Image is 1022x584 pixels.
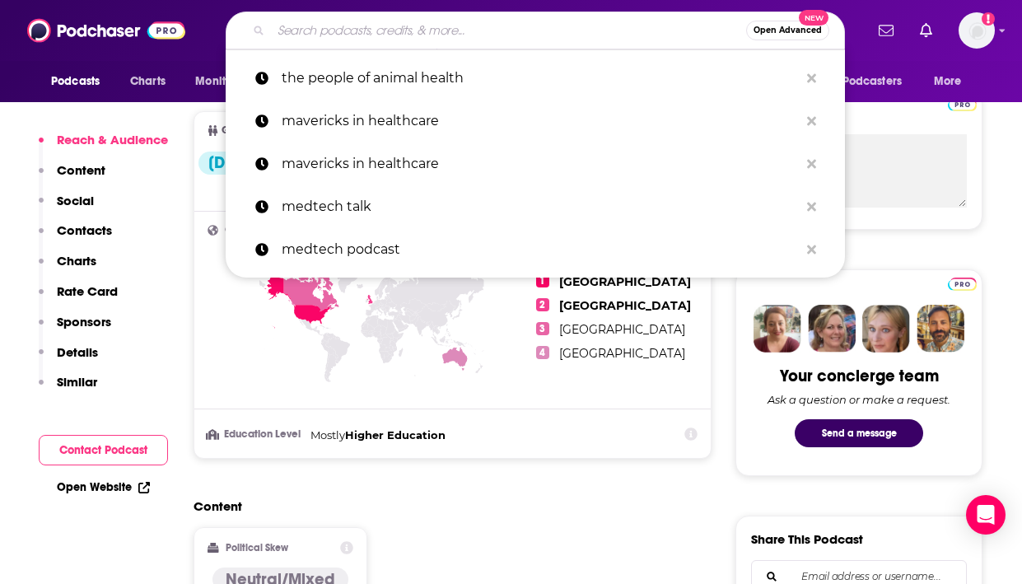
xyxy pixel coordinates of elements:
[184,66,275,97] button: open menu
[959,12,995,49] img: User Profile
[225,225,272,236] span: Countries
[913,16,939,44] a: Show notifications dropdown
[226,228,845,271] a: medtech podcast
[195,70,254,93] span: Monitoring
[39,222,112,253] button: Contacts
[282,100,799,142] p: mavericks in healthcare
[226,57,845,100] a: the people of animal health
[27,15,185,46] img: Podchaser - Follow, Share and Rate Podcasts
[746,21,829,40] button: Open AdvancedNew
[754,26,822,35] span: Open Advanced
[226,100,845,142] a: mavericks in healthcare
[948,96,977,111] a: Pro website
[559,298,691,313] span: [GEOGRAPHIC_DATA]
[39,283,118,314] button: Rate Card
[872,16,900,44] a: Show notifications dropdown
[226,185,845,228] a: medtech talk
[57,480,150,494] a: Open Website
[948,98,977,111] img: Podchaser Pro
[536,346,549,359] span: 4
[130,70,166,93] span: Charts
[780,366,939,386] div: Your concierge team
[51,70,100,93] span: Podcasts
[934,70,962,93] span: More
[194,498,698,514] h2: Content
[948,278,977,291] img: Podchaser Pro
[39,132,168,162] button: Reach & Audience
[271,17,746,44] input: Search podcasts, credits, & more...
[57,132,168,147] p: Reach & Audience
[536,298,549,311] span: 2
[39,374,97,404] button: Similar
[226,12,845,49] div: Search podcasts, credits, & more...
[39,193,94,223] button: Social
[57,162,105,178] p: Content
[917,305,964,353] img: Jon Profile
[282,57,799,100] p: the people of animal health
[559,322,685,337] span: [GEOGRAPHIC_DATA]
[39,253,96,283] button: Charts
[559,346,685,361] span: [GEOGRAPHIC_DATA]
[812,66,926,97] button: open menu
[559,274,691,289] span: [GEOGRAPHIC_DATA]
[57,222,112,238] p: Contacts
[768,393,950,406] div: Ask a question or make a request.
[39,435,168,465] button: Contact Podcast
[795,419,923,447] button: Send a message
[222,125,259,136] span: Gender
[536,274,549,287] span: 1
[57,374,97,390] p: Similar
[208,429,304,440] h3: Education Level
[57,344,98,360] p: Details
[40,66,121,97] button: open menu
[226,542,288,554] h2: Political Skew
[966,495,1006,535] div: Open Intercom Messenger
[119,66,175,97] a: Charts
[754,305,801,353] img: Sydney Profile
[39,344,98,375] button: Details
[57,314,111,329] p: Sponsors
[982,12,995,26] svg: Add a profile image
[282,142,799,185] p: mavericks in healthcare
[57,193,94,208] p: Social
[959,12,995,49] span: Logged in as KPurple
[862,305,910,353] img: Jules Profile
[922,66,982,97] button: open menu
[345,428,446,442] span: Higher Education
[39,314,111,344] button: Sponsors
[948,275,977,291] a: Pro website
[57,283,118,299] p: Rate Card
[959,12,995,49] button: Show profile menu
[823,70,902,93] span: For Podcasters
[57,253,96,269] p: Charts
[39,162,105,193] button: Content
[226,142,845,185] a: mavericks in healthcare
[536,322,549,335] span: 3
[282,228,799,271] p: medtech podcast
[808,305,856,353] img: Barbara Profile
[751,531,863,547] h3: Share This Podcast
[751,105,967,134] label: My Notes
[198,152,390,175] div: [DEMOGRAPHIC_DATA]
[282,185,799,228] p: medtech talk
[310,428,345,442] span: Mostly
[799,10,828,26] span: New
